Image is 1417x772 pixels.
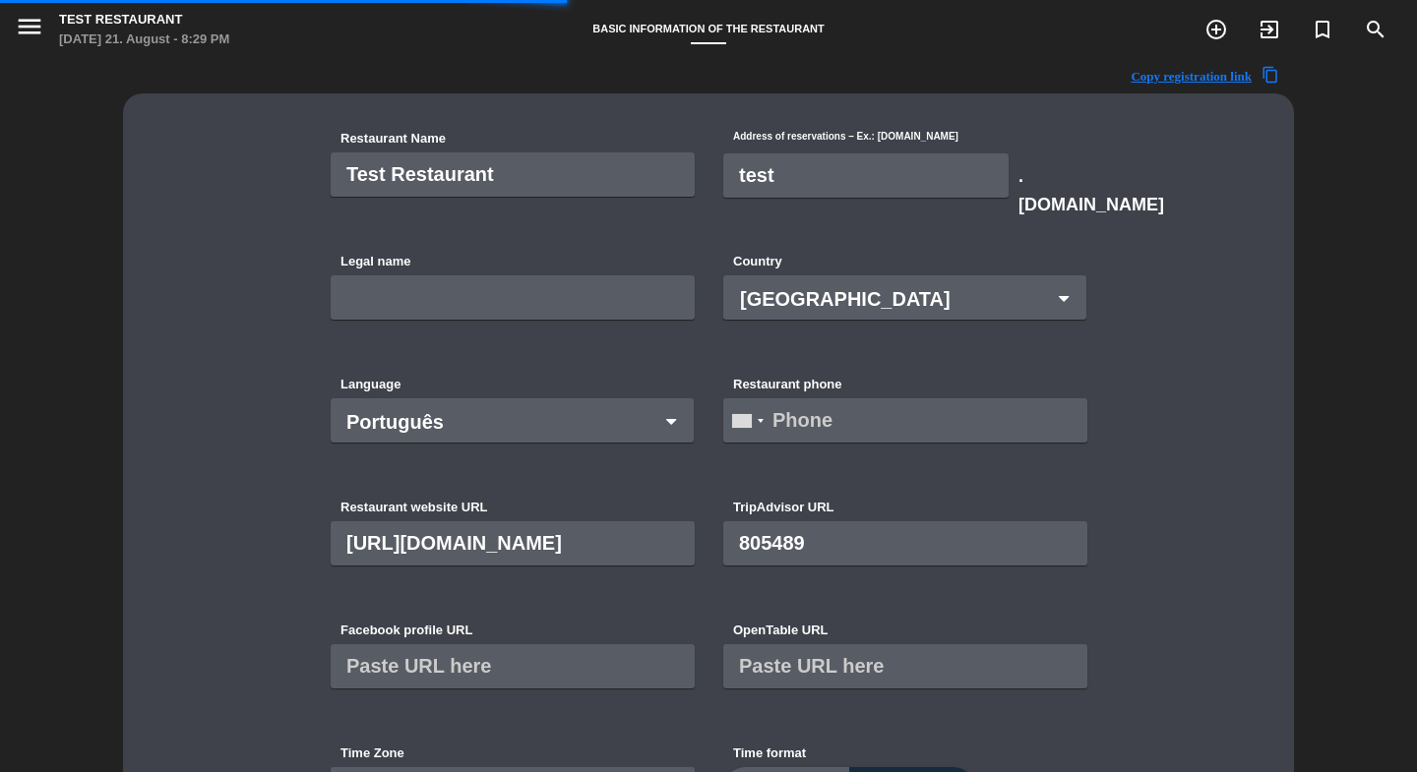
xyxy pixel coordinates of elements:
input: Paste URL here [723,644,1087,688]
input: Paste URL here [331,644,695,688]
i: turned_in_not [1311,18,1334,41]
div: [DATE] 21. August - 8:29 PM [59,30,229,49]
div: Peru (Perú): +51 [724,399,770,442]
span: [GEOGRAPHIC_DATA] [740,283,1077,316]
label: Address of reservations – Ex.: [DOMAIN_NAME] [723,129,1009,149]
input: lacocina-california [723,153,1009,198]
label: Restaurant Name [331,128,694,148]
i: add_circle_outline [1204,18,1228,41]
label: Language [331,374,694,394]
div: Test Restaurant [59,10,229,30]
label: Restaurant phone [723,374,1086,394]
i: menu [15,12,44,41]
i: search [1364,18,1387,41]
label: Country [723,251,1086,271]
span: Copy registration link [1131,66,1252,87]
input: Phone [723,398,1087,443]
input: La Cocina California [331,152,695,197]
span: Basic information of the restaurant [583,23,833,34]
label: Time format [723,742,975,763]
span: Português [346,406,662,439]
label: Time Zone [331,742,695,763]
input: https://lacocina-california.com [331,521,695,565]
button: menu [15,12,44,47]
input: Paste URL here [723,521,1087,565]
span: content_copy [1262,66,1279,87]
label: TripAdvisor URL [723,497,1086,517]
label: Facebook profile URL [331,620,694,640]
span: .[DOMAIN_NAME] [1018,162,1164,220]
i: exit_to_app [1258,18,1281,41]
label: Restaurant website URL [331,497,694,517]
label: OpenTable URL [723,620,1086,640]
label: Legal name [331,251,694,271]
